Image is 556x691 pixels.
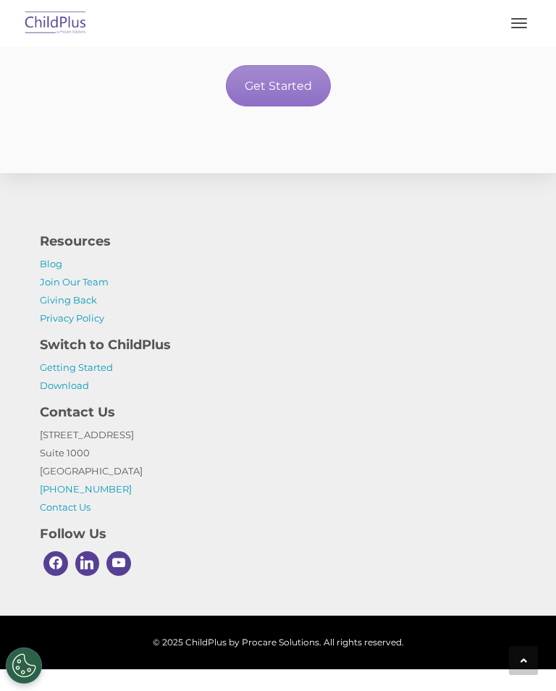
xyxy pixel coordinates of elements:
p: [STREET_ADDRESS] Suite 1000 [GEOGRAPHIC_DATA] [40,426,516,516]
button: Cookies Settings [6,648,42,684]
a: Contact Us [40,501,90,513]
img: ChildPlus by Procare Solutions [22,7,90,41]
a: Linkedin [72,548,104,579]
a: [PHONE_NUMBER] [40,483,132,495]
a: Getting Started [40,361,113,373]
h4: Switch to ChildPlus [40,335,516,355]
h4: Resources [40,231,516,251]
a: Privacy Policy [40,312,104,324]
a: Blog [40,258,62,269]
iframe: Chat Widget [484,621,556,691]
h4: Follow Us [40,524,516,544]
a: Youtube [103,548,135,579]
a: Join Our Team [40,276,109,288]
a: Facebook [40,548,72,579]
a: Giving Back [40,294,97,306]
span: © 2025 ChildPlus by Procare Solutions. All rights reserved. [14,633,542,651]
h4: Contact Us [40,402,516,422]
a: Get Started [226,65,331,106]
a: Download [40,380,89,391]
